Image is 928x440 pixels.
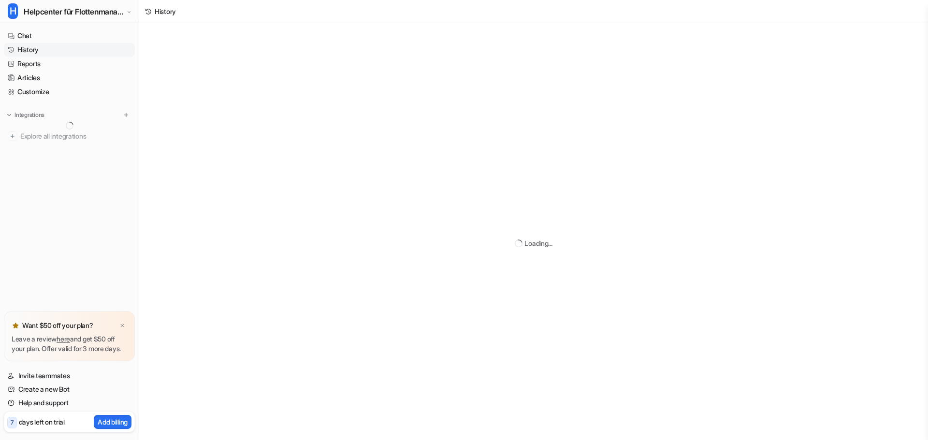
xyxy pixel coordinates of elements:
[4,85,135,99] a: Customize
[8,3,18,19] span: H
[4,383,135,396] a: Create a new Bot
[4,369,135,383] a: Invite teammates
[94,415,131,429] button: Add billing
[4,29,135,43] a: Chat
[19,417,65,427] p: days left on trial
[119,323,125,329] img: x
[524,238,552,248] div: Loading...
[98,417,128,427] p: Add billing
[4,57,135,71] a: Reports
[4,71,135,85] a: Articles
[11,418,14,427] p: 7
[20,128,131,144] span: Explore all integrations
[6,112,13,118] img: expand menu
[4,43,135,57] a: History
[4,110,47,120] button: Integrations
[4,396,135,410] a: Help and support
[22,321,93,330] p: Want $50 off your plan?
[24,5,124,18] span: Helpcenter für Flottenmanager (CarrierHub)
[12,334,127,354] p: Leave a review and get $50 off your plan. Offer valid for 3 more days.
[155,6,176,16] div: History
[8,131,17,141] img: explore all integrations
[57,335,70,343] a: here
[4,129,135,143] a: Explore all integrations
[14,111,44,119] p: Integrations
[12,322,19,329] img: star
[123,112,130,118] img: menu_add.svg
